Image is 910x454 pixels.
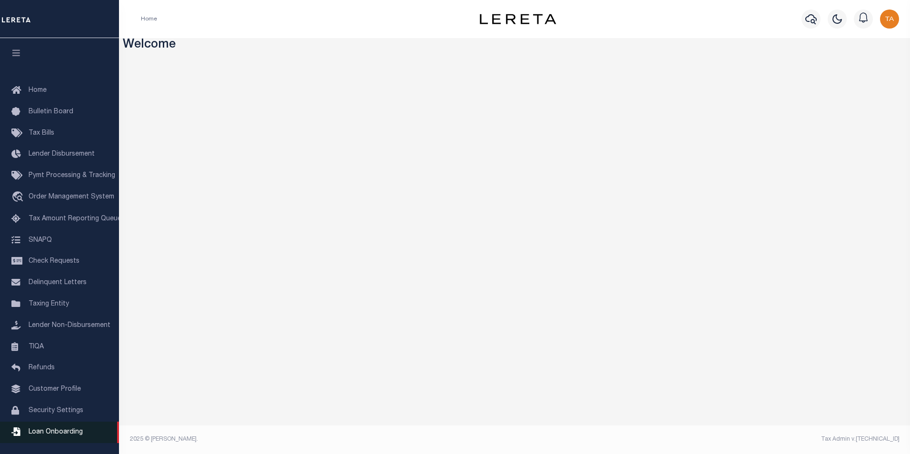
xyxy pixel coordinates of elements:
[29,343,44,350] span: TIQA
[29,109,73,115] span: Bulletin Board
[123,38,907,53] h3: Welcome
[880,10,899,29] img: svg+xml;base64,PHN2ZyB4bWxucz0iaHR0cDovL3d3dy53My5vcmcvMjAwMC9zdmciIHBvaW50ZXItZXZlbnRzPSJub25lIi...
[123,435,515,444] div: 2025 © [PERSON_NAME].
[480,14,556,24] img: logo-dark.svg
[29,237,52,243] span: SNAPQ
[29,429,83,435] span: Loan Onboarding
[29,151,95,158] span: Lender Disbursement
[29,216,121,222] span: Tax Amount Reporting Queue
[29,130,54,137] span: Tax Bills
[29,365,55,371] span: Refunds
[29,386,81,393] span: Customer Profile
[522,435,900,444] div: Tax Admin v.[TECHNICAL_ID]
[29,87,47,94] span: Home
[29,172,115,179] span: Pymt Processing & Tracking
[11,191,27,204] i: travel_explore
[29,258,79,265] span: Check Requests
[29,322,110,329] span: Lender Non-Disbursement
[29,194,114,200] span: Order Management System
[29,279,87,286] span: Delinquent Letters
[29,301,69,307] span: Taxing Entity
[141,15,157,23] li: Home
[29,407,83,414] span: Security Settings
